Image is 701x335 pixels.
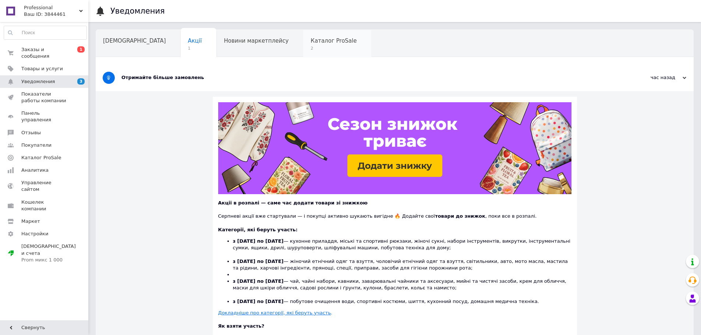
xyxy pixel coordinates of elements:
span: Маркет [21,218,40,225]
input: Поиск [4,26,86,39]
span: 1 [188,46,202,51]
b: з [DATE] по [DATE] [233,278,284,284]
b: з [DATE] по [DATE] [233,299,284,304]
b: Акції в розпалі — саме час додати товари зі знижкою [218,200,368,206]
div: Prom микс 1 000 [21,257,76,263]
li: — побутове очищення води, спортивні костюми, шиття, кухонний посуд, домашня медична техніка. [233,298,571,305]
span: Управление сайтом [21,179,68,193]
span: Кошелек компании [21,199,68,212]
div: Ваш ID: 3844461 [24,11,88,18]
li: — чай, чайні набори, кавники, заварювальні чайники та аксесуари, мийні та чистячі засоби, крем дл... [233,278,571,298]
span: 1 [77,46,85,53]
span: [DEMOGRAPHIC_DATA] [103,38,166,44]
span: 2 [311,46,357,51]
div: Отримайте більше замовлень [121,74,613,81]
span: Настройки [21,231,48,237]
b: Категорії, які беруть участь: [218,227,298,232]
span: Товары и услуги [21,65,63,72]
span: Заказы и сообщения [21,46,68,60]
span: Покупатели [21,142,52,149]
b: з [DATE] по [DATE] [233,259,284,264]
span: Акції [188,38,202,44]
span: Отзывы [21,129,41,136]
div: Серпневі акції вже стартували — і покупці активно шукають вигідне 🔥 Додайте свої , поки все в роз... [218,206,571,220]
span: Уведомления [21,78,55,85]
u: Докладніше про категорії, які беруть участь [218,310,331,316]
span: Показатели работы компании [21,91,68,104]
span: Каталог ProSale [311,38,357,44]
span: Новини маркетплейсу [224,38,288,44]
li: — жіночий етнічний одяг та взуття, чоловічий етнічний одяг та взуття, світильники, авто, мото мас... [233,258,571,271]
span: Professional [24,4,79,11]
span: Аналитика [21,167,49,174]
li: — кухонне приладдя, міські та спортивні рюкзаки, жіночі сукні, набори інструментів, викрутки, інс... [233,238,571,258]
span: 3 [77,78,85,85]
h1: Уведомления [110,7,165,15]
span: Каталог ProSale [21,154,61,161]
b: товари до знижок [435,213,485,219]
span: Панель управления [21,110,68,123]
span: [DEMOGRAPHIC_DATA] и счета [21,243,76,263]
div: час назад [613,74,686,81]
b: з [DATE] по [DATE] [233,238,284,244]
a: Докладніше про категорії, які беруть участь. [218,310,333,316]
b: Як взяти участь? [218,323,265,329]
